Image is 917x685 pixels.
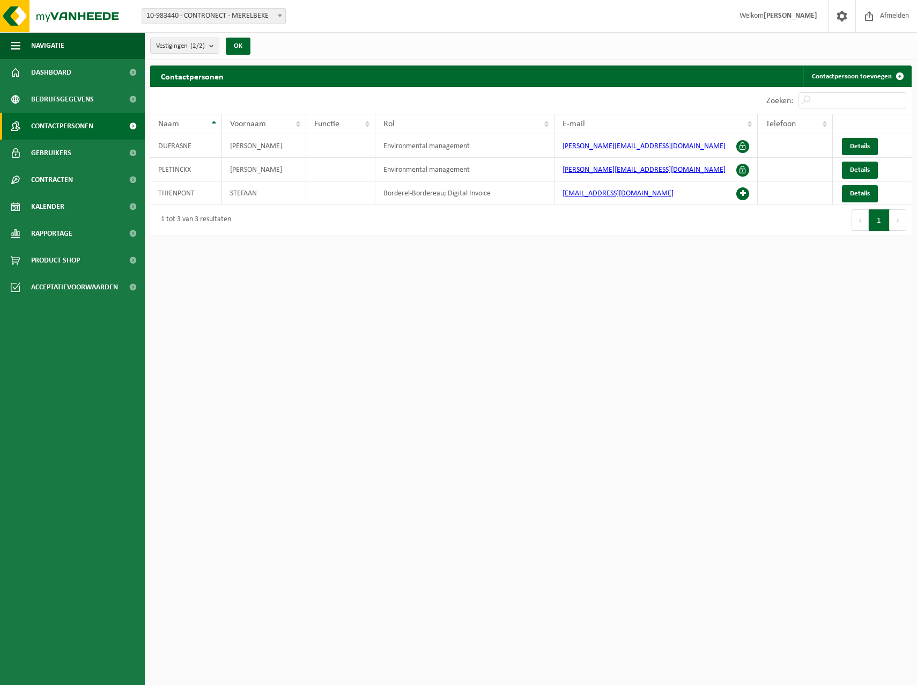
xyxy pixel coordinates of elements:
a: Details [842,138,878,155]
a: [PERSON_NAME][EMAIL_ADDRESS][DOMAIN_NAME] [563,166,726,174]
a: [PERSON_NAME][EMAIL_ADDRESS][DOMAIN_NAME] [563,142,726,150]
span: 10-983440 - CONTRONECT - MERELBEKE [142,8,286,24]
span: Telefoon [766,120,796,128]
span: Kalender [31,193,64,220]
span: Rol [383,120,395,128]
span: E-mail [563,120,585,128]
a: Contactpersoon toevoegen [803,65,911,87]
div: 1 tot 3 van 3 resultaten [156,210,231,230]
span: Details [850,143,870,150]
td: Borderel-Bordereau; Digital Invoice [375,181,554,205]
span: Navigatie [31,32,64,59]
td: STEFAAN [222,181,306,205]
span: Vestigingen [156,38,205,54]
td: THIENPONT [150,181,222,205]
td: [PERSON_NAME] [222,134,306,158]
td: [PERSON_NAME] [222,158,306,181]
span: Naam [158,120,179,128]
span: Voornaam [230,120,266,128]
span: Details [850,190,870,197]
td: DUFRASNE [150,134,222,158]
span: Contracten [31,166,73,193]
strong: [PERSON_NAME] [764,12,817,20]
h2: Contactpersonen [150,65,234,86]
a: Details [842,162,878,179]
a: [EMAIL_ADDRESS][DOMAIN_NAME] [563,190,674,198]
span: Gebruikers [31,140,71,166]
span: Functie [314,120,339,128]
span: Contactpersonen [31,113,93,140]
span: Rapportage [31,220,72,247]
label: Zoeken: [766,97,793,105]
button: OK [226,38,250,55]
span: Dashboard [31,59,71,86]
button: Next [890,209,906,231]
td: Environmental management [375,158,554,181]
count: (2/2) [190,42,205,49]
button: Vestigingen(2/2) [150,38,219,54]
span: Acceptatievoorwaarden [31,274,118,301]
td: Environmental management [375,134,554,158]
a: Details [842,185,878,202]
span: 10-983440 - CONTRONECT - MERELBEKE [142,9,285,24]
button: Previous [852,209,869,231]
span: Details [850,166,870,173]
button: 1 [869,209,890,231]
td: PLETINCKX [150,158,222,181]
span: Bedrijfsgegevens [31,86,94,113]
span: Product Shop [31,247,80,274]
